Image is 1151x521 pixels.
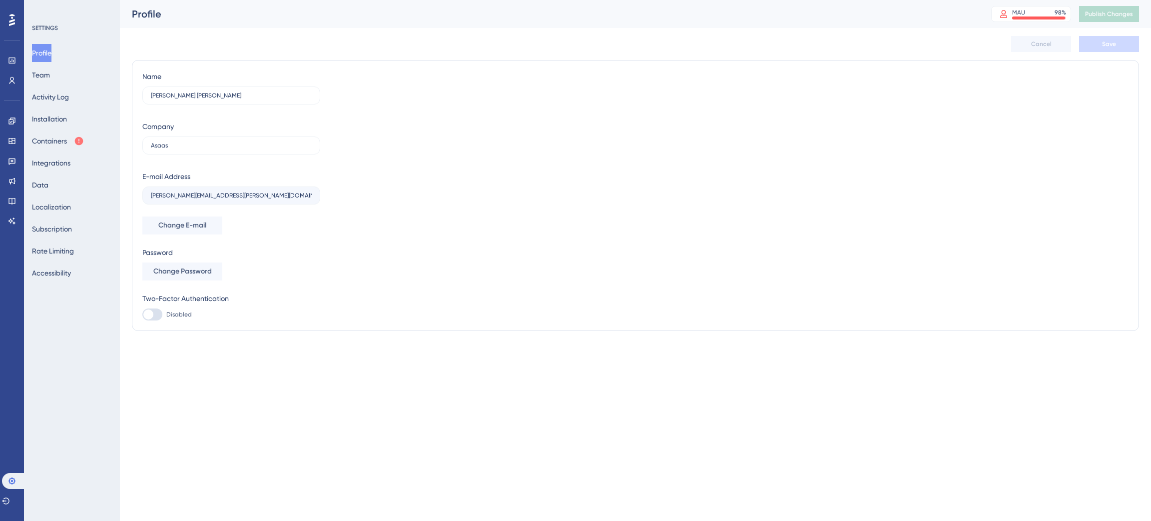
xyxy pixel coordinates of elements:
[1079,6,1139,22] button: Publish Changes
[32,242,74,260] button: Rate Limiting
[142,216,222,234] button: Change E-mail
[32,44,51,62] button: Profile
[32,154,70,172] button: Integrations
[1079,36,1139,52] button: Save
[158,219,206,231] span: Change E-mail
[1055,8,1066,16] div: 98 %
[32,88,69,106] button: Activity Log
[32,110,67,128] button: Installation
[32,176,48,194] button: Data
[151,142,312,149] input: Company Name
[142,170,190,182] div: E-mail Address
[32,132,84,150] button: Containers
[151,92,312,99] input: Name Surname
[1102,40,1116,48] span: Save
[1085,10,1133,18] span: Publish Changes
[142,246,320,258] div: Password
[1011,36,1071,52] button: Cancel
[32,264,71,282] button: Accessibility
[142,262,222,280] button: Change Password
[142,120,174,132] div: Company
[1031,40,1052,48] span: Cancel
[151,192,312,199] input: E-mail Address
[32,198,71,216] button: Localization
[32,24,113,32] div: SETTINGS
[1012,8,1025,16] div: MAU
[166,310,192,318] span: Disabled
[32,66,50,84] button: Team
[142,70,161,82] div: Name
[142,292,320,304] div: Two-Factor Authentication
[32,220,72,238] button: Subscription
[153,265,212,277] span: Change Password
[132,7,966,21] div: Profile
